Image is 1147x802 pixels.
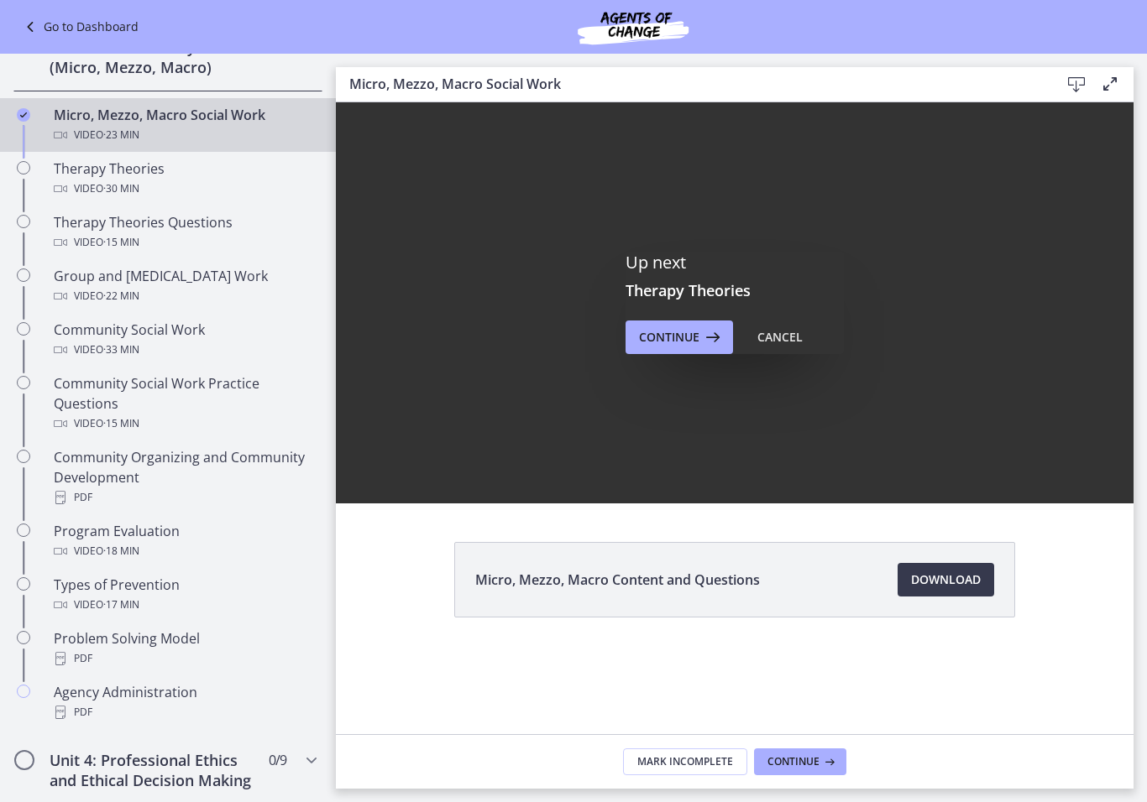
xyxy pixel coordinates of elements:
a: Go to Dashboard [20,17,139,37]
div: Video [54,414,316,434]
div: Agency Administration [54,682,316,722]
span: · 18 min [103,541,139,561]
h3: Micro, Mezzo, Macro Social Work [349,74,1033,94]
span: · 15 min [103,414,139,434]
div: PDF [54,487,316,508]
div: Community Social Work [54,320,316,360]
span: · 22 min [103,286,139,306]
span: Mark Incomplete [637,755,733,768]
div: Cancel [757,327,803,347]
div: PDF [54,648,316,669]
div: Problem Solving Model [54,628,316,669]
div: Video [54,286,316,306]
h2: Unit 4: Professional Ethics and Ethical Decision Making [50,750,254,790]
i: Completed [17,108,30,122]
div: Video [54,340,316,360]
div: Video [54,541,316,561]
span: · 23 min [103,125,139,145]
div: Therapy Theories Questions [54,212,316,253]
span: · 33 min [103,340,139,360]
div: Community Organizing and Community Development [54,447,316,508]
div: Micro, Mezzo, Macro Social Work [54,105,316,145]
span: Micro, Mezzo, Macro Content and Questions [475,570,760,590]
div: Video [54,125,316,145]
div: Video [54,179,316,199]
button: Continue [754,748,846,775]
button: Mark Incomplete [623,748,747,775]
div: Group and [MEDICAL_DATA] Work [54,266,316,306]
h3: Therapy Theories [626,280,844,300]
span: · 30 min [103,179,139,199]
div: Types of Prevention [54,575,316,615]
button: Cancel [744,320,816,354]
span: · 17 min [103,595,139,615]
div: Video [54,595,316,615]
div: PDF [54,702,316,722]
p: Up next [626,252,844,273]
span: Download [911,570,981,590]
div: Therapy Theories [54,159,316,199]
span: 0 / 9 [269,750,286,770]
span: Continue [639,327,699,347]
div: Community Social Work Practice Questions [54,373,316,434]
div: Video [54,232,316,253]
span: · 15 min [103,232,139,253]
a: Download [898,563,994,596]
div: Program Evaluation [54,521,316,561]
span: Continue [767,755,820,768]
button: Continue [626,320,733,354]
img: Agents of Change [532,7,734,47]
